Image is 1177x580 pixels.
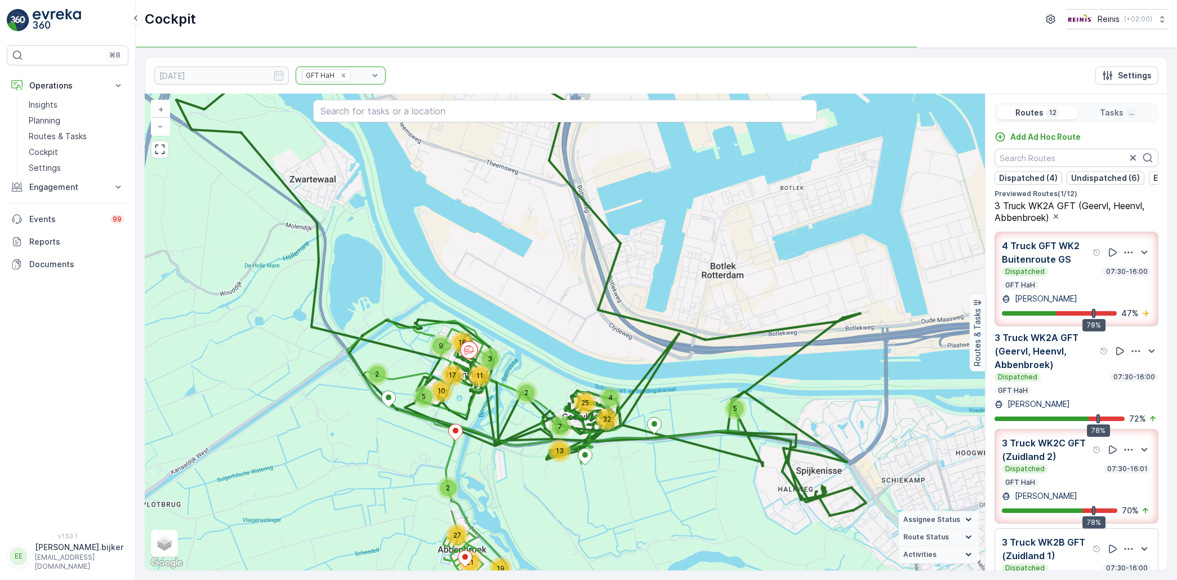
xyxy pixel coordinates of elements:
[1004,281,1036,290] p: GFT HaH
[413,386,435,408] div: 5
[29,214,104,225] p: Events
[903,550,937,559] span: Activities
[515,382,538,404] div: 2
[995,131,1081,143] a: Add Ad Hoc Route
[1093,544,1102,554] div: Help Tooltip Icon
[1002,239,1090,266] p: 4 Truck GFT WK2 Buitenroute GS
[29,147,58,158] p: Cockpit
[997,373,1038,382] p: Dispatched
[422,392,426,401] span: 5
[7,9,29,32] img: logo
[1013,293,1077,304] p: [PERSON_NAME]
[596,408,618,431] div: 32
[1112,373,1156,382] p: 07:30-16:00
[599,387,622,409] div: 4
[158,104,163,114] span: +
[734,404,738,413] span: 5
[469,365,491,387] div: 11
[1121,308,1139,319] p: 47 %
[1093,248,1102,257] div: Help Tooltip Icon
[154,67,289,85] input: dd/mm/yyyy
[1124,15,1152,24] p: ( +02:00 )
[1048,108,1058,117] p: 12
[574,392,596,414] div: 25
[7,176,128,198] button: Engagement
[1105,267,1149,276] p: 07:30-16:00
[559,422,563,431] span: 7
[24,113,128,129] a: Planning
[29,181,106,193] p: Engagement
[7,542,128,571] button: EE[PERSON_NAME].bijker[EMAIL_ADDRESS][DOMAIN_NAME]
[113,215,122,224] p: 99
[1067,9,1168,29] button: Reinis(+02:00)
[497,564,505,573] span: 19
[24,97,128,113] a: Insights
[439,342,443,350] span: 9
[1098,14,1120,25] p: Reinis
[446,524,469,547] div: 27
[29,99,57,110] p: Insights
[7,231,128,253] a: Reports
[899,546,979,564] summary: Activities
[995,149,1158,167] input: Search Routes
[1004,267,1046,276] p: Dispatched
[1067,13,1093,25] img: Reinis-Logo-Vrijstaand_Tekengebied-1-copy2_aBO4n7j.png
[1013,490,1077,502] p: [PERSON_NAME]
[35,542,123,553] p: [PERSON_NAME].bijker
[724,397,747,420] div: 5
[24,144,128,160] a: Cockpit
[995,189,1158,198] p: Previewed Routes ( 1 / 12 )
[451,331,474,354] div: 18
[1122,505,1139,516] p: 70 %
[376,370,380,378] span: 2
[1004,564,1046,573] p: Dispatched
[1105,564,1149,573] p: 07:30-16:00
[7,74,128,97] button: Operations
[152,101,169,118] a: Zoom In
[997,386,1029,395] p: GFT HaH
[556,446,564,455] span: 13
[1067,171,1144,185] button: Undispatched (6)
[366,363,389,386] div: 2
[1095,67,1158,85] button: Settings
[488,355,492,363] span: 3
[1106,464,1149,473] p: 07:30-16:01
[430,380,453,402] div: 10
[603,415,612,423] span: 32
[7,253,128,276] a: Documents
[24,160,128,176] a: Settings
[999,172,1058,184] p: Dispatched (4)
[35,553,123,571] p: [EMAIL_ADDRESS][DOMAIN_NAME]
[29,115,60,126] p: Planning
[442,364,464,387] div: 17
[476,371,483,380] span: 11
[1100,107,1123,118] p: Tasks
[24,129,128,144] a: Routes & Tasks
[7,208,128,231] a: Events99
[899,529,979,546] summary: Route Status
[447,484,451,492] span: 2
[29,131,87,142] p: Routes & Tasks
[33,9,81,32] img: logo_light-DOdMpM7g.png
[148,556,185,570] img: Google
[1071,172,1140,184] p: Undispatched (6)
[152,531,177,556] a: Layers
[1128,108,1135,117] p: ...
[1005,399,1070,410] p: [PERSON_NAME]
[1015,107,1044,118] p: Routes
[458,338,466,347] span: 18
[29,259,124,270] p: Documents
[313,100,817,122] input: Search for tasks or a location
[995,200,1144,223] span: 3 Truck WK2A GFT (Geervl, Heenvl, Abbenbroek)
[608,393,613,402] span: 4
[972,308,983,366] p: Routes & Tasks
[903,515,960,524] span: Assignee Status
[1002,436,1090,463] p: 3 Truck WK2C GFT (Zuidland 2)
[489,557,512,580] div: 19
[29,80,106,91] p: Operations
[479,348,501,370] div: 3
[10,547,28,565] div: EE
[1100,347,1109,356] div: Help Tooltip Icon
[7,533,128,539] span: v 1.50.1
[549,440,571,462] div: 13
